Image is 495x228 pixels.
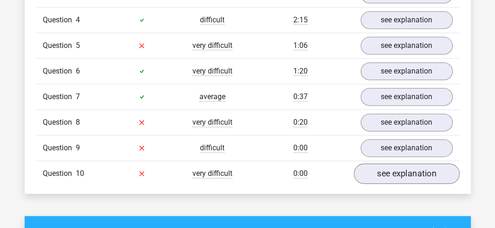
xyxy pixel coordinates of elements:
span: 0:00 [293,169,308,178]
span: Question [43,117,76,128]
span: 0:37 [293,92,308,101]
span: 9 [76,143,80,152]
span: 10 [76,169,84,178]
span: 4 [76,15,80,24]
span: average [199,92,225,101]
span: Question [43,40,76,51]
span: Question [43,168,76,179]
a: see explanation [361,114,453,131]
span: 8 [76,118,80,127]
a: see explanation [361,88,453,106]
span: 0:00 [293,143,308,153]
span: Question [43,142,76,154]
span: very difficult [192,169,232,178]
span: 5 [76,41,80,50]
span: very difficult [192,41,232,50]
a: see explanation [361,37,453,54]
a: see explanation [361,139,453,157]
span: 1:06 [293,41,308,50]
span: difficult [200,15,224,25]
span: Question [43,91,76,102]
span: 6 [76,67,80,75]
span: 7 [76,92,80,101]
span: 1:20 [293,67,308,76]
span: Question [43,14,76,26]
span: 2:15 [293,15,308,25]
span: 0:20 [293,118,308,127]
span: very difficult [192,67,232,76]
span: difficult [200,143,224,153]
a: see explanation [361,11,453,29]
span: very difficult [192,118,232,127]
a: see explanation [354,163,460,184]
span: Question [43,66,76,77]
a: see explanation [361,62,453,80]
